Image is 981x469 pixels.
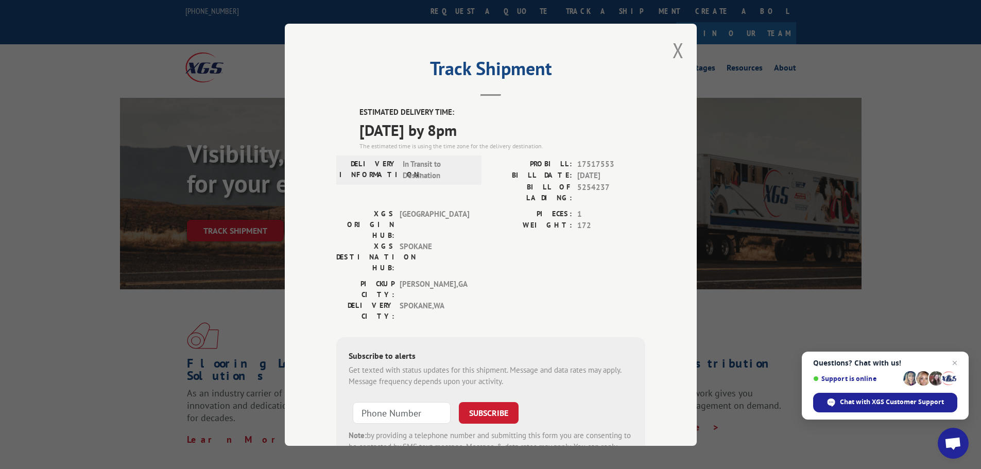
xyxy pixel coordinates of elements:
span: [DATE] by 8pm [359,118,645,141]
div: The estimated time is using the time zone for the delivery destination. [359,141,645,150]
label: DELIVERY INFORMATION: [339,158,398,181]
label: PROBILL: [491,158,572,170]
span: 5254237 [577,181,645,203]
strong: Note: [349,430,367,440]
div: Open chat [938,428,969,459]
label: DELIVERY CITY: [336,300,394,321]
button: Close modal [673,37,684,64]
span: SPOKANE , WA [400,300,469,321]
label: PICKUP CITY: [336,278,394,300]
input: Phone Number [353,402,451,423]
label: XGS ORIGIN HUB: [336,208,394,240]
span: SPOKANE [400,240,469,273]
span: Close chat [949,357,961,369]
h2: Track Shipment [336,61,645,81]
span: [DATE] [577,170,645,182]
span: 1 [577,208,645,220]
span: 17517553 [577,158,645,170]
label: XGS DESTINATION HUB: [336,240,394,273]
span: Chat with XGS Customer Support [840,397,944,407]
label: BILL OF LADING: [491,181,572,203]
span: [GEOGRAPHIC_DATA] [400,208,469,240]
label: PIECES: [491,208,572,220]
label: ESTIMATED DELIVERY TIME: [359,107,645,118]
div: by providing a telephone number and submitting this form you are consenting to be contacted by SM... [349,429,633,464]
span: Questions? Chat with us! [813,359,957,367]
span: Support is online [813,375,900,383]
div: Subscribe to alerts [349,349,633,364]
label: WEIGHT: [491,220,572,232]
span: In Transit to Destination [403,158,472,181]
div: Get texted with status updates for this shipment. Message and data rates may apply. Message frequ... [349,364,633,387]
div: Chat with XGS Customer Support [813,393,957,412]
span: [PERSON_NAME] , GA [400,278,469,300]
span: 172 [577,220,645,232]
button: SUBSCRIBE [459,402,519,423]
label: BILL DATE: [491,170,572,182]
